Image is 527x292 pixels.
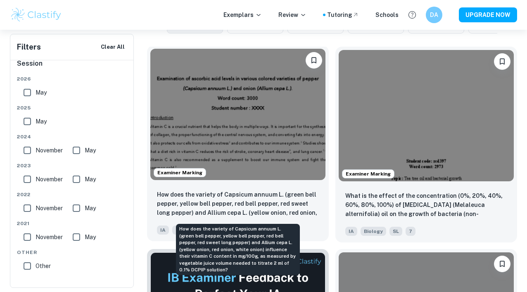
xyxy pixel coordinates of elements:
[10,7,62,23] img: Clastify logo
[406,227,415,236] span: 7
[342,170,394,178] span: Examiner Marking
[389,227,402,236] span: SL
[36,233,63,242] span: November
[430,10,439,19] h6: DA
[223,10,262,19] p: Exemplars
[17,162,128,169] span: 2023
[150,49,325,180] img: Biology IA example thumbnail: How does the variety of Capsicum annuum
[335,47,517,242] a: Examiner MarkingBookmarkWhat is the effect of the concentration (0%, 20%, 40%, 60%, 80%, 100%) of...
[17,41,41,53] h6: Filters
[36,204,63,213] span: November
[339,50,514,181] img: Biology IA example thumbnail: What is the effect of the concentration
[85,146,96,155] span: May
[17,220,128,227] span: 2021
[85,204,96,213] span: May
[36,175,63,184] span: November
[17,104,128,112] span: 2025
[17,75,128,83] span: 2026
[405,8,419,22] button: Help and Feedback
[345,191,507,219] p: What is the effect of the concentration (0%, 20%, 40%, 60%, 80%, 100%) of tea tree (Melaleuca alt...
[154,169,206,176] span: Examiner Marking
[494,53,510,70] button: Bookmark
[36,88,47,97] span: May
[36,146,63,155] span: November
[17,59,128,75] h6: Session
[375,10,399,19] a: Schools
[172,226,198,235] span: Biology
[17,191,128,198] span: 2022
[494,256,510,272] button: Bookmark
[459,7,517,22] button: UPGRADE NOW
[157,226,169,235] span: IA
[306,52,322,69] button: Bookmark
[327,10,359,19] a: Tutoring
[278,10,306,19] p: Review
[36,261,51,271] span: Other
[36,117,47,126] span: May
[345,227,357,236] span: IA
[426,7,442,23] button: DA
[85,175,96,184] span: May
[147,47,329,242] a: Examiner MarkingBookmarkHow does the variety of Capsicum annuum L. (green bell pepper, yellow bel...
[361,227,386,236] span: Biology
[157,190,319,218] p: How does the variety of Capsicum annuum L. (green bell pepper, yellow bell pepper, red bell peppe...
[99,41,127,53] button: Clear All
[17,249,128,256] span: Other
[17,133,128,140] span: 2024
[176,224,300,275] div: How does the variety of Capsicum annuum L. (green bell pepper, yellow bell pepper, red bell peppe...
[85,233,96,242] span: May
